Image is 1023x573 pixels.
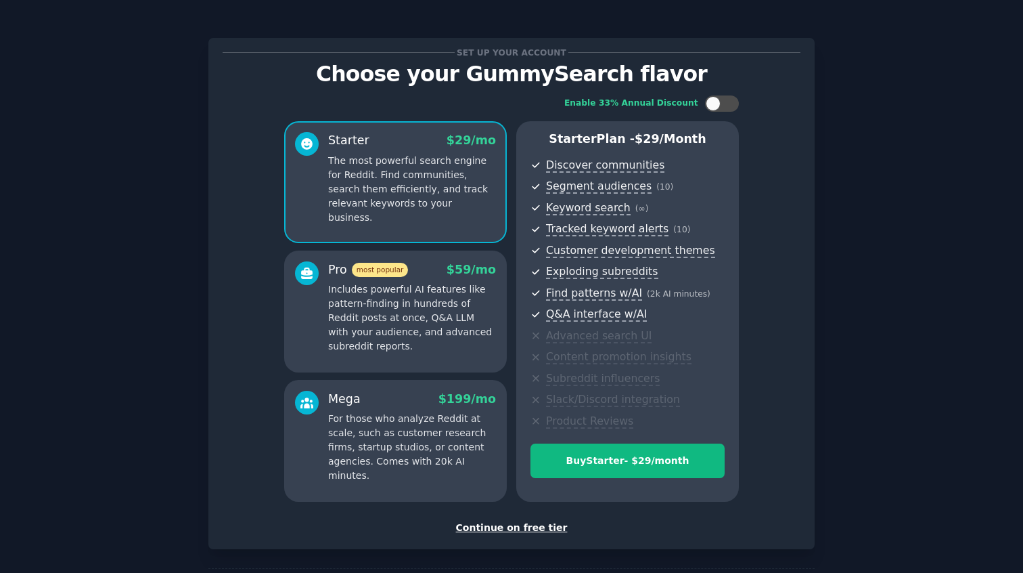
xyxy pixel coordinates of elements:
[328,154,496,225] p: The most powerful search engine for Reddit. Find communities, search them efficiently, and track ...
[328,132,369,149] div: Starter
[546,179,652,194] span: Segment audiences
[673,225,690,234] span: ( 10 )
[546,350,691,364] span: Content promotion insights
[546,372,660,386] span: Subreddit influencers
[531,454,724,468] div: Buy Starter - $ 29 /month
[223,62,800,86] p: Choose your GummySearch flavor
[546,158,664,173] span: Discover communities
[656,182,673,192] span: ( 10 )
[328,261,408,278] div: Pro
[546,201,631,215] span: Keyword search
[328,391,361,408] div: Mega
[328,412,496,483] p: For those who analyze Reddit at scale, such as customer research firms, startup studios, or conte...
[635,132,706,146] span: $ 29 /month
[447,263,496,276] span: $ 59 /mo
[546,393,680,407] span: Slack/Discord integration
[546,415,633,429] span: Product Reviews
[447,133,496,147] span: $ 29 /mo
[530,131,725,148] p: Starter Plan -
[546,244,715,258] span: Customer development themes
[328,282,496,354] p: Includes powerful AI features like pattern-finding in hundreds of Reddit posts at once, Q&A LLM w...
[438,392,496,406] span: $ 199 /mo
[564,98,698,110] div: Enable 33% Annual Discount
[546,329,652,343] span: Advanced search UI
[546,265,658,279] span: Exploding subreddits
[546,222,668,236] span: Tracked keyword alerts
[223,521,800,535] div: Continue on free tier
[635,204,649,213] span: ( ∞ )
[352,263,409,277] span: most popular
[455,45,569,60] span: Set up your account
[546,307,647,322] span: Q&A interface w/AI
[647,289,710,299] span: ( 2k AI minutes )
[546,286,642,301] span: Find patterns w/AI
[530,444,725,478] button: BuyStarter- $29/month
